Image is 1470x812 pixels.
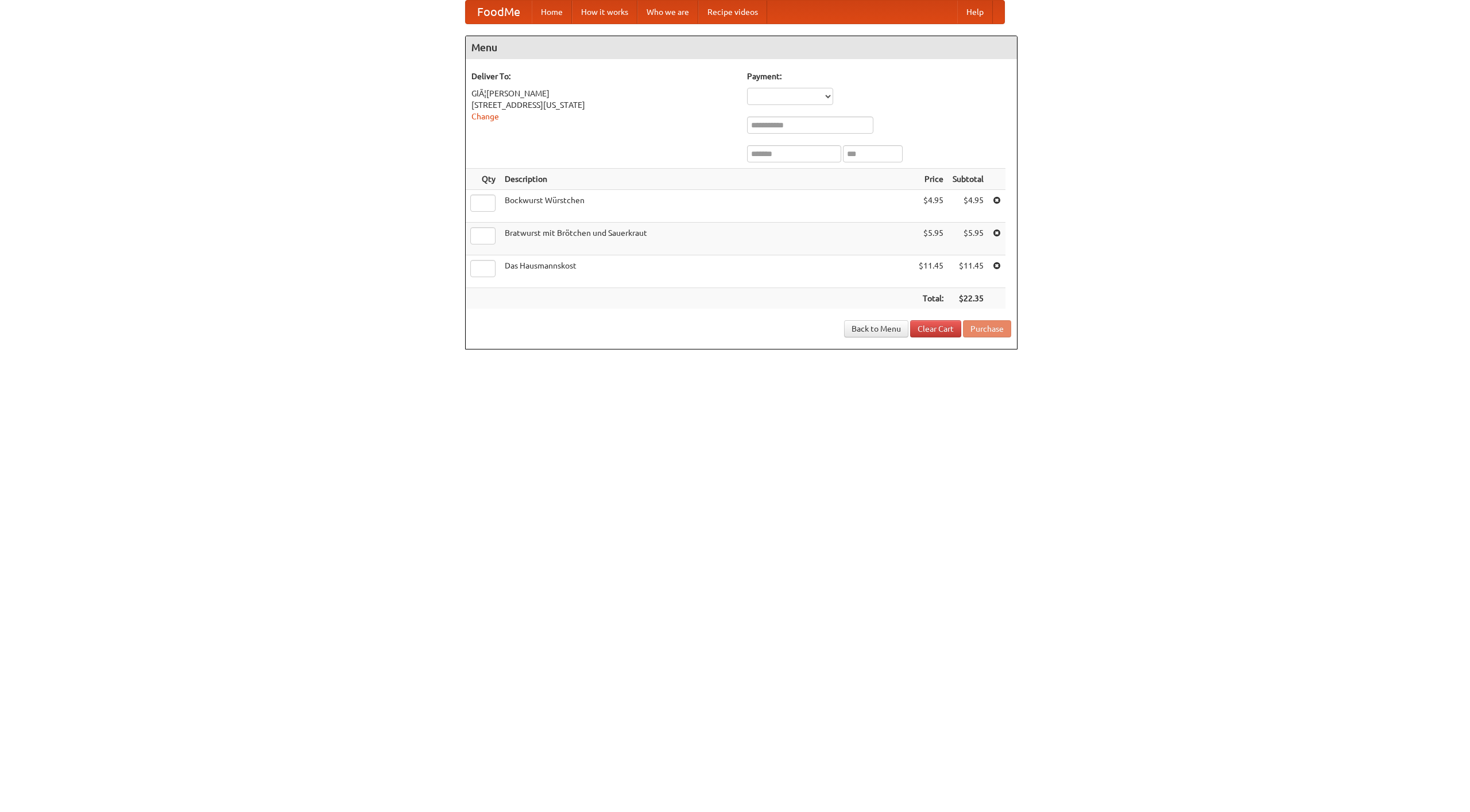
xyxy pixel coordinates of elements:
[948,169,988,190] th: Subtotal
[466,1,532,24] a: FoodMe
[948,223,988,255] td: $5.95
[948,190,988,223] td: $4.95
[910,320,961,337] a: Clear Cart
[500,223,914,255] td: Bratwurst mit Brötchen und Sauerkraut
[471,71,736,82] h5: Deliver To:
[471,99,736,111] div: [STREET_ADDRESS][US_STATE]
[637,1,698,24] a: Who we are
[914,190,948,223] td: $4.95
[466,36,1017,59] h4: Menu
[698,1,767,24] a: Recipe videos
[963,320,1011,337] button: Purchase
[747,71,1011,82] h5: Payment:
[957,1,993,24] a: Help
[572,1,637,24] a: How it works
[471,88,736,99] div: GlÃ¦[PERSON_NAME]
[948,288,988,309] th: $22.35
[914,288,948,309] th: Total:
[914,169,948,190] th: Price
[844,320,908,337] a: Back to Menu
[500,190,914,223] td: Bockwurst Würstchen
[948,255,988,288] td: $11.45
[471,112,499,121] a: Change
[466,169,500,190] th: Qty
[532,1,572,24] a: Home
[500,169,914,190] th: Description
[914,255,948,288] td: $11.45
[914,223,948,255] td: $5.95
[500,255,914,288] td: Das Hausmannskost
